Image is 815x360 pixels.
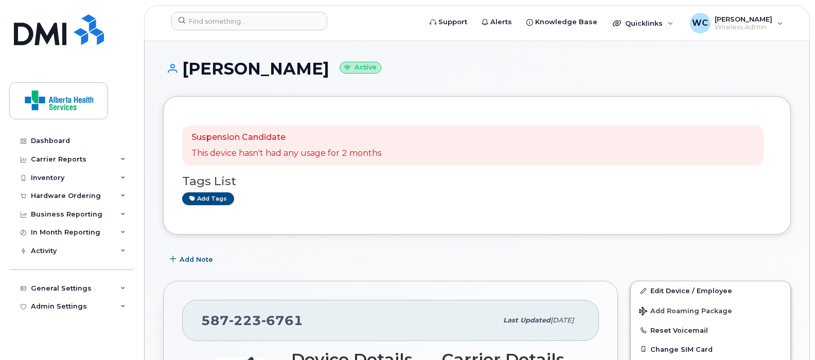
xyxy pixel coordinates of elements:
[191,148,381,159] p: This device hasn't had any usage for 2 months
[163,60,791,78] h1: [PERSON_NAME]
[503,316,551,324] span: Last updated
[182,192,234,205] a: Add tags
[340,62,381,74] small: Active
[631,340,790,358] button: Change SIM Card
[631,321,790,339] button: Reset Voicemail
[163,250,222,268] button: Add Note
[551,316,574,324] span: [DATE]
[229,313,261,328] span: 223
[191,132,381,143] p: Suspension Candidate
[182,175,772,188] h3: Tags List
[631,281,790,300] a: Edit Device / Employee
[631,300,790,321] button: Add Roaming Package
[261,313,303,328] span: 6761
[180,255,213,264] span: Add Note
[201,313,303,328] span: 587
[639,307,732,317] span: Add Roaming Package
